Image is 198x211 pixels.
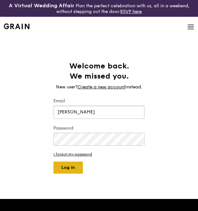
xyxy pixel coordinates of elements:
span: New user? [56,84,77,90]
a: RSVP here [120,9,142,14]
a: GrainGrain [4,16,29,35]
label: Password [53,125,145,131]
label: Email [53,98,145,104]
h1: Welcome back. We missed you. [53,61,145,81]
span: instead. [126,84,142,90]
a: Create a new account [77,84,126,90]
button: Log in [53,162,83,174]
h3: A Virtual Wedding Affair [9,3,74,9]
img: Grain [4,23,29,29]
a: I forgot my password [53,152,145,157]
